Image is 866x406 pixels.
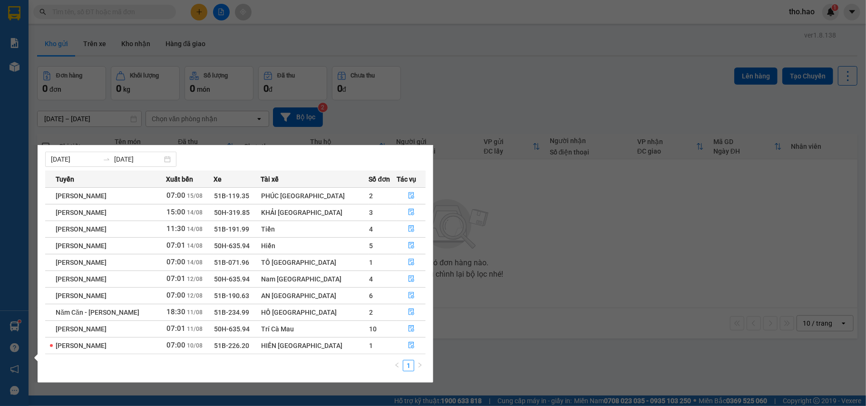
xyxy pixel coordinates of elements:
span: 11:30 [166,224,185,233]
div: KHẢI [GEOGRAPHIC_DATA] [261,207,369,218]
span: 07:01 [166,241,185,250]
span: 2 [370,309,373,316]
span: 07:00 [166,341,185,349]
span: swap-right [103,155,110,163]
span: 6 [370,292,373,300]
div: HỒ [GEOGRAPHIC_DATA] [261,307,369,318]
span: 4 [370,275,373,283]
span: Số đơn [369,174,390,184]
li: Previous Page [391,360,403,371]
button: left [391,360,403,371]
span: 18:30 [166,308,185,316]
button: right [414,360,426,371]
span: file-done [408,275,415,283]
span: 14/08 [187,242,203,249]
span: 50H-635.94 [214,275,250,283]
span: left [394,362,400,368]
span: Tài xế [261,174,279,184]
span: [PERSON_NAME] [56,325,107,333]
span: [PERSON_NAME] [56,209,107,216]
span: 5 [370,242,373,250]
span: 10 [370,325,377,333]
div: TÔ [GEOGRAPHIC_DATA] [261,257,369,268]
span: 1 [370,342,373,349]
div: HIỀN [GEOGRAPHIC_DATA] [261,340,369,351]
button: file-done [397,188,425,203]
input: Đến ngày [114,154,162,164]
button: file-done [397,288,425,303]
span: 50H-635.94 [214,325,250,333]
span: file-done [408,242,415,250]
span: 15:00 [166,208,185,216]
span: to [103,155,110,163]
span: 15/08 [187,193,203,199]
span: 51B-191.99 [214,225,249,233]
span: Xuất bến [166,174,193,184]
span: 12/08 [187,292,203,299]
span: 50H-635.94 [214,242,250,250]
span: 07:01 [166,324,185,333]
span: 51B-071.96 [214,259,249,266]
span: 51B-234.99 [214,309,249,316]
span: 14/08 [187,209,203,216]
div: Hiển [261,241,369,251]
span: file-done [408,192,415,200]
span: [PERSON_NAME] [56,242,107,250]
span: file-done [408,325,415,333]
span: Năm Căn - [PERSON_NAME] [56,309,139,316]
span: 07:01 [166,274,185,283]
span: file-done [408,309,415,316]
button: file-done [397,255,425,270]
div: AN [GEOGRAPHIC_DATA] [261,290,369,301]
span: [PERSON_NAME] [56,275,107,283]
span: 10/08 [187,342,203,349]
span: file-done [408,225,415,233]
span: [PERSON_NAME] [56,192,107,200]
span: 14/08 [187,259,203,266]
span: file-done [408,292,415,300]
span: 51B-190.63 [214,292,249,300]
button: file-done [397,205,425,220]
span: Xe [214,174,222,184]
span: 4 [370,225,373,233]
button: file-done [397,338,425,353]
span: [PERSON_NAME] [56,225,107,233]
span: [PERSON_NAME] [56,259,107,266]
span: 11/08 [187,326,203,332]
span: 14/08 [187,226,203,232]
span: 50H-319.85 [214,209,250,216]
span: file-done [408,209,415,216]
input: Từ ngày [51,154,99,164]
span: 07:00 [166,191,185,200]
div: Nam [GEOGRAPHIC_DATA] [261,274,369,284]
button: file-done [397,238,425,253]
span: Tuyến [56,174,74,184]
span: 51B-119.35 [214,192,249,200]
span: 1 [370,259,373,266]
span: file-done [408,342,415,349]
span: 07:00 [166,291,185,300]
button: file-done [397,271,425,287]
span: right [417,362,423,368]
button: file-done [397,305,425,320]
span: 07:00 [166,258,185,266]
li: Next Page [414,360,426,371]
span: [PERSON_NAME] [56,342,107,349]
span: 3 [370,209,373,216]
a: 1 [403,360,414,371]
button: file-done [397,321,425,337]
span: 2 [370,192,373,200]
div: Tiền [261,224,369,234]
span: file-done [408,259,415,266]
span: 12/08 [187,276,203,282]
span: 11/08 [187,309,203,316]
div: PHÚC [GEOGRAPHIC_DATA] [261,191,369,201]
div: Trí Cà Mau [261,324,369,334]
button: file-done [397,222,425,237]
span: 51B-226.20 [214,342,249,349]
span: [PERSON_NAME] [56,292,107,300]
span: Tác vụ [397,174,416,184]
